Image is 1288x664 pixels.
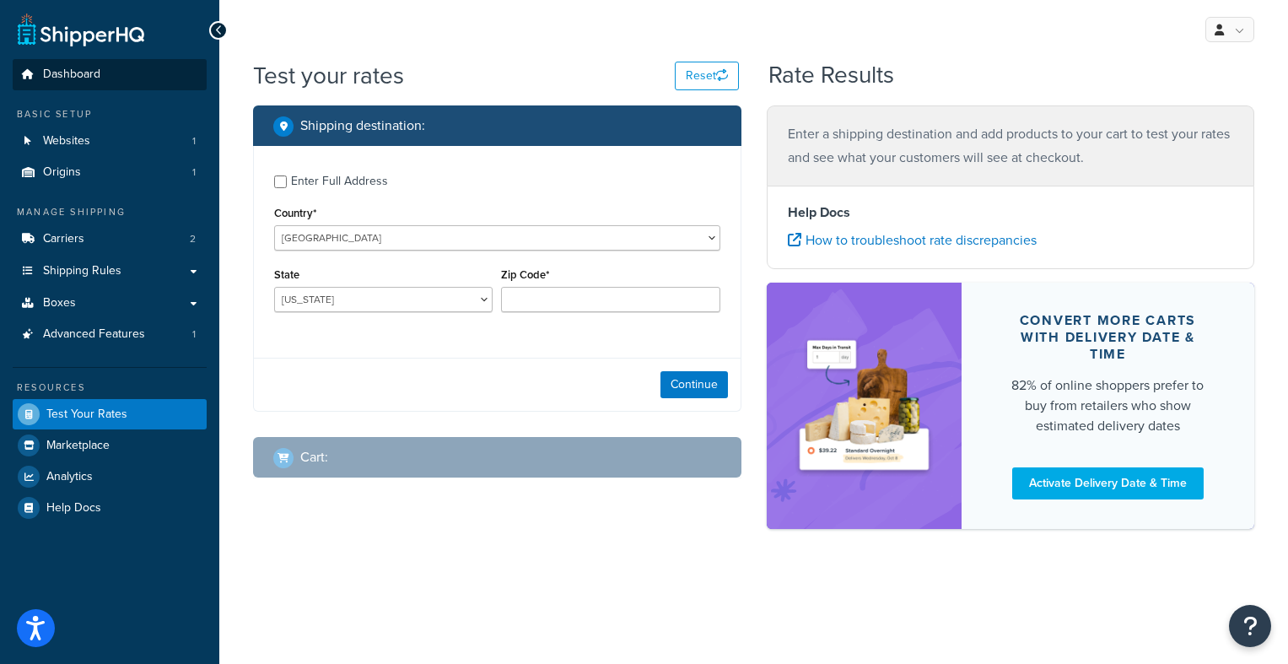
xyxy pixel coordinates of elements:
div: Enter Full Address [291,170,388,193]
button: Reset [675,62,739,90]
span: Origins [43,165,81,180]
span: 2 [190,232,196,246]
label: State [274,268,299,281]
span: Boxes [43,296,76,310]
button: Continue [660,371,728,398]
a: Websites1 [13,126,207,157]
li: Advanced Features [13,319,207,350]
p: Enter a shipping destination and add products to your cart to test your rates and see what your c... [788,122,1234,170]
span: Test Your Rates [46,408,127,422]
a: Dashboard [13,59,207,90]
span: Carriers [43,232,84,246]
h2: Cart : [300,450,328,465]
a: Activate Delivery Date & Time [1012,467,1204,499]
span: Advanced Features [43,327,145,342]
label: Country* [274,207,316,219]
div: Basic Setup [13,107,207,121]
span: Websites [43,134,90,148]
span: Shipping Rules [43,264,121,278]
a: How to troubleshoot rate discrepancies [788,230,1037,250]
button: Open Resource Center [1229,605,1271,647]
span: Marketplace [46,439,110,453]
a: Analytics [13,462,207,492]
li: Origins [13,157,207,188]
span: Dashboard [43,67,100,82]
input: Enter Full Address [274,175,287,188]
h4: Help Docs [788,202,1234,223]
h1: Test your rates [253,59,404,92]
span: 1 [192,134,196,148]
img: feature-image-ddt-36eae7f7280da8017bfb280eaccd9c446f90b1fe08728e4019434db127062ab4.png [792,308,936,504]
span: Help Docs [46,501,101,516]
div: Resources [13,381,207,395]
a: Help Docs [13,493,207,523]
a: Advanced Features1 [13,319,207,350]
label: Zip Code* [501,268,549,281]
div: Manage Shipping [13,205,207,219]
div: Convert more carts with delivery date & time [1002,312,1214,363]
li: Websites [13,126,207,157]
span: Analytics [46,470,93,484]
div: 82% of online shoppers prefer to buy from retailers who show estimated delivery dates [1002,375,1214,436]
a: Test Your Rates [13,399,207,429]
a: Carriers2 [13,224,207,255]
a: Shipping Rules [13,256,207,287]
h2: Rate Results [768,62,894,89]
a: Boxes [13,288,207,319]
a: Origins1 [13,157,207,188]
a: Marketplace [13,430,207,461]
span: 1 [192,165,196,180]
li: Carriers [13,224,207,255]
h2: Shipping destination : [300,118,425,133]
span: 1 [192,327,196,342]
